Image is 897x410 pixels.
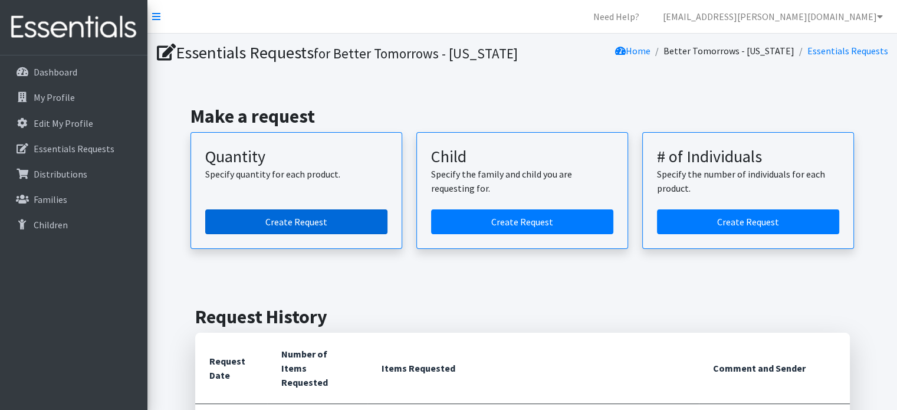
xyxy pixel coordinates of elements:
a: Families [5,188,143,211]
th: Number of Items Requested [267,333,368,404]
h3: # of Individuals [657,147,839,167]
th: Request Date [195,333,267,404]
p: Distributions [34,168,87,180]
small: for Better Tomorrows - [US_STATE] [314,45,518,62]
p: Dashboard [34,66,77,78]
p: Children [34,219,68,231]
img: HumanEssentials [5,8,143,47]
p: Families [34,193,67,205]
a: Better Tomorrows - [US_STATE] [663,45,794,57]
p: Specify the family and child you are requesting for. [431,167,613,195]
h2: Make a request [190,105,854,127]
p: Essentials Requests [34,143,114,155]
a: Edit My Profile [5,111,143,135]
a: Need Help? [584,5,649,28]
p: Edit My Profile [34,117,93,129]
a: Distributions [5,162,143,186]
h3: Child [431,147,613,167]
a: Essentials Requests [807,45,888,57]
a: Create a request by quantity [205,209,387,234]
p: My Profile [34,91,75,103]
th: Comment and Sender [699,333,850,404]
h1: Essentials Requests [157,42,518,63]
h3: Quantity [205,147,387,167]
p: Specify the number of individuals for each product. [657,167,839,195]
a: Children [5,213,143,237]
a: Create a request by number of individuals [657,209,839,234]
a: Home [615,45,650,57]
a: Essentials Requests [5,137,143,160]
h2: Request History [195,306,850,328]
th: Items Requested [367,333,699,404]
a: Dashboard [5,60,143,84]
a: [EMAIL_ADDRESS][PERSON_NAME][DOMAIN_NAME] [653,5,892,28]
a: Create a request for a child or family [431,209,613,234]
a: My Profile [5,86,143,109]
p: Specify quantity for each product. [205,167,387,181]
